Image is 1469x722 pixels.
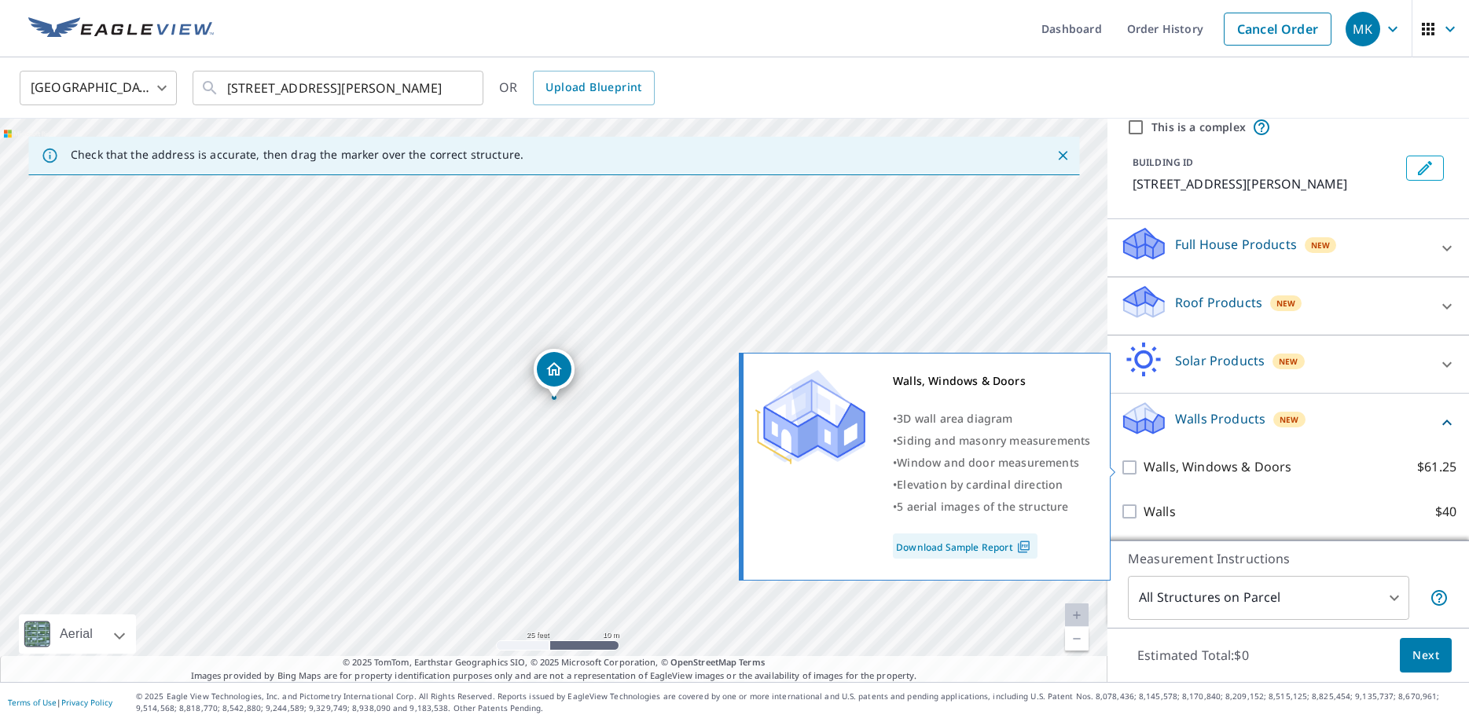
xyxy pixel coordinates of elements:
[1280,413,1299,426] span: New
[1120,400,1456,445] div: Walls ProductsNew
[1224,13,1331,46] a: Cancel Order
[893,496,1090,518] div: •
[897,411,1012,426] span: 3D wall area diagram
[893,430,1090,452] div: •
[1175,351,1265,370] p: Solar Products
[897,455,1079,470] span: Window and door measurements
[1128,576,1409,620] div: All Structures on Parcel
[1125,638,1262,673] p: Estimated Total: $0
[1175,409,1265,428] p: Walls Products
[1065,603,1089,627] a: Current Level 20, Zoom In Disabled
[1120,225,1456,270] div: Full House ProductsNew
[533,71,654,105] a: Upload Blueprint
[28,17,214,41] img: EV Logo
[893,452,1090,474] div: •
[1133,174,1400,193] p: [STREET_ADDRESS][PERSON_NAME]
[897,499,1068,514] span: 5 aerial images of the structure
[1430,588,1449,607] span: Your report will include each building or structure inside the parcel boundary. In some cases, du...
[20,66,177,110] div: [GEOGRAPHIC_DATA]
[1412,646,1439,665] span: Next
[1175,235,1297,254] p: Full House Products
[19,614,136,654] div: Aerial
[1128,549,1449,568] p: Measurement Instructions
[1013,540,1034,554] img: Pdf Icon
[893,370,1090,392] div: Walls, Windows & Doors
[55,614,97,654] div: Aerial
[1417,457,1456,477] p: $61.25
[1311,239,1331,251] span: New
[893,474,1090,496] div: •
[755,370,865,464] img: Premium
[1144,457,1291,477] p: Walls, Windows & Doors
[136,691,1461,714] p: © 2025 Eagle View Technologies, Inc. and Pictometry International Corp. All Rights Reserved. Repo...
[1346,12,1380,46] div: MK
[1435,502,1456,522] p: $40
[8,697,57,708] a: Terms of Use
[1406,156,1444,181] button: Edit building 1
[893,533,1037,559] a: Download Sample Report
[343,656,765,669] span: © 2025 TomTom, Earthstar Geographics SIO, © 2025 Microsoft Corporation, ©
[1175,293,1262,312] p: Roof Products
[1133,156,1193,169] p: BUILDING ID
[893,408,1090,430] div: •
[1120,284,1456,328] div: Roof ProductsNew
[897,433,1090,448] span: Siding and masonry measurements
[534,349,575,398] div: Dropped pin, building 1, Residential property, 5769 Thomas Rd Pleasant Hill, OH 45359
[545,78,641,97] span: Upload Blueprint
[739,656,765,668] a: Terms
[1279,355,1298,368] span: New
[1120,342,1456,387] div: Solar ProductsNew
[61,697,112,708] a: Privacy Policy
[8,698,112,707] p: |
[499,71,655,105] div: OR
[1151,119,1246,135] label: This is a complex
[227,66,451,110] input: Search by address or latitude-longitude
[71,148,523,162] p: Check that the address is accurate, then drag the marker over the correct structure.
[670,656,736,668] a: OpenStreetMap
[1052,145,1073,166] button: Close
[1400,638,1452,673] button: Next
[1144,502,1176,522] p: Walls
[897,477,1063,492] span: Elevation by cardinal direction
[1276,297,1296,310] span: New
[1065,627,1089,651] a: Current Level 20, Zoom Out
